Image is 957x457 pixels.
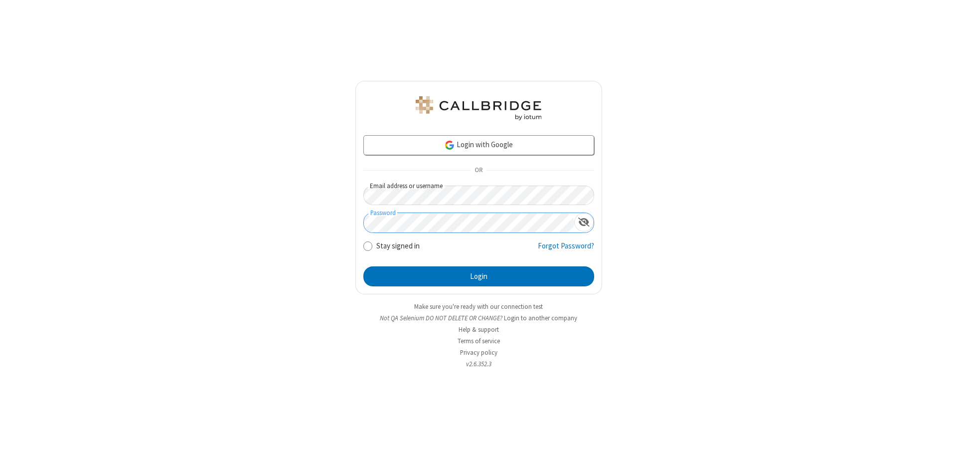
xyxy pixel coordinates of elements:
img: QA Selenium DO NOT DELETE OR CHANGE [414,96,543,120]
label: Stay signed in [376,240,420,252]
li: Not QA Selenium DO NOT DELETE OR CHANGE? [355,313,602,323]
span: OR [471,164,486,178]
iframe: Chat [932,431,950,450]
img: google-icon.png [444,140,455,151]
button: Login to another company [504,313,577,323]
input: Password [364,213,574,232]
a: Make sure you're ready with our connection test [414,302,543,311]
div: Show password [574,213,594,231]
li: v2.6.352.3 [355,359,602,369]
a: Terms of service [458,337,500,345]
a: Help & support [459,325,499,334]
a: Forgot Password? [538,240,594,259]
a: Login with Google [363,135,594,155]
a: Privacy policy [460,348,497,357]
input: Email address or username [363,186,594,205]
button: Login [363,266,594,286]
